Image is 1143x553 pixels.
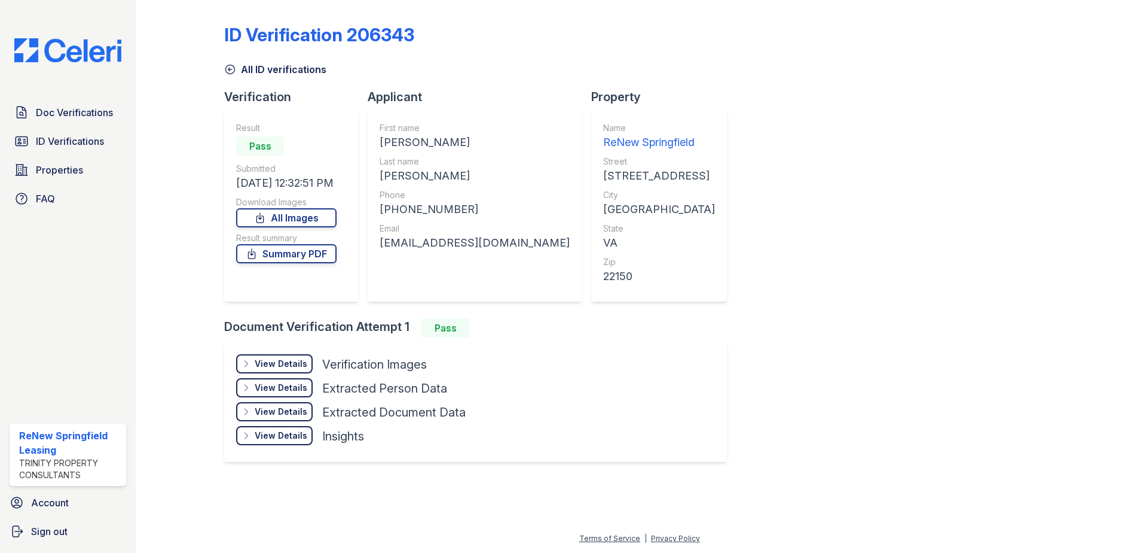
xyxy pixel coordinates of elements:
[31,496,69,510] span: Account
[380,134,570,151] div: [PERSON_NAME]
[603,156,715,168] div: Street
[644,534,647,543] div: |
[10,187,126,211] a: FAQ
[236,196,337,208] div: Download Images
[36,105,113,120] span: Doc Verifications
[651,534,700,543] a: Privacy Policy
[236,122,337,134] div: Result
[603,256,715,268] div: Zip
[603,122,715,134] div: Name
[421,318,469,338] div: Pass
[236,163,337,175] div: Submitted
[19,457,121,481] div: Trinity Property Consultants
[1093,505,1131,541] iframe: chat widget
[5,491,131,515] a: Account
[603,201,715,218] div: [GEOGRAPHIC_DATA]
[603,189,715,201] div: City
[19,429,121,457] div: ReNew Springfield Leasing
[224,89,368,105] div: Verification
[368,89,591,105] div: Applicant
[603,235,715,251] div: VA
[224,24,414,45] div: ID Verification 206343
[236,175,337,192] div: [DATE] 12:32:51 PM
[31,524,68,539] span: Sign out
[322,404,466,421] div: Extracted Document Data
[603,168,715,184] div: [STREET_ADDRESS]
[380,235,570,251] div: [EMAIL_ADDRESS][DOMAIN_NAME]
[591,89,736,105] div: Property
[603,134,715,151] div: ReNew Springfield
[36,163,83,177] span: Properties
[255,406,307,418] div: View Details
[10,129,126,153] a: ID Verifications
[10,158,126,182] a: Properties
[380,156,570,168] div: Last name
[603,223,715,235] div: State
[5,519,131,543] a: Sign out
[5,38,131,62] img: CE_Logo_Blue-a8612792a0a2168367f1c8372b55b34899dd931a85d93a1a3d3e32e68fde9ad4.png
[255,430,307,442] div: View Details
[236,208,337,227] a: All Images
[380,122,570,134] div: First name
[224,318,736,338] div: Document Verification Attempt 1
[380,223,570,235] div: Email
[236,136,284,156] div: Pass
[255,382,307,394] div: View Details
[380,189,570,201] div: Phone
[380,201,570,218] div: [PHONE_NUMBER]
[603,268,715,285] div: 22150
[224,62,326,77] a: All ID verifications
[322,356,427,373] div: Verification Images
[322,428,364,445] div: Insights
[322,380,447,397] div: Extracted Person Data
[255,358,307,370] div: View Details
[380,168,570,184] div: [PERSON_NAME]
[36,134,104,148] span: ID Verifications
[579,534,640,543] a: Terms of Service
[10,101,126,124] a: Doc Verifications
[603,122,715,151] a: Name ReNew Springfield
[236,244,337,263] a: Summary PDF
[236,232,337,244] div: Result summary
[36,192,55,206] span: FAQ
